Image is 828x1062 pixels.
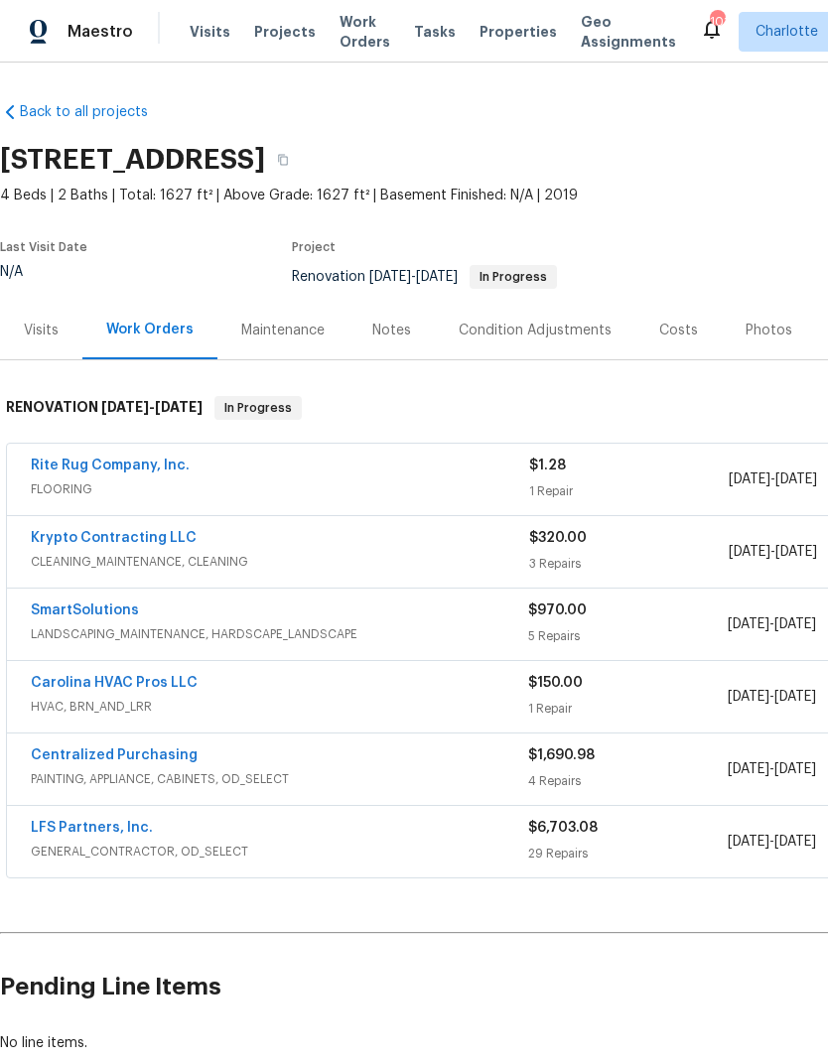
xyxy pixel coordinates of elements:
span: [DATE] [101,400,149,414]
span: Maestro [68,22,133,42]
span: - [101,400,203,414]
a: LFS Partners, Inc. [31,821,153,835]
span: [DATE] [728,617,769,631]
span: Geo Assignments [581,12,676,52]
span: $970.00 [528,603,587,617]
span: - [728,687,816,707]
a: Krypto Contracting LLC [31,531,197,545]
span: Work Orders [340,12,390,52]
div: Notes [372,321,411,340]
div: Condition Adjustments [459,321,612,340]
span: [DATE] [775,545,817,559]
div: Visits [24,321,59,340]
span: Tasks [414,25,456,39]
span: CLEANING_MAINTENANCE, CLEANING [31,552,529,572]
span: Project [292,241,336,253]
span: [DATE] [729,472,770,486]
h6: RENOVATION [6,396,203,420]
span: [DATE] [774,617,816,631]
a: Centralized Purchasing [31,748,198,762]
span: - [728,614,816,634]
span: $320.00 [529,531,587,545]
span: In Progress [472,271,555,283]
span: In Progress [216,398,300,418]
span: - [729,542,817,562]
span: Properties [480,22,557,42]
span: [DATE] [369,270,411,284]
span: [DATE] [774,835,816,849]
span: [DATE] [774,690,816,704]
span: $1,690.98 [528,748,595,762]
span: $1.28 [529,459,566,472]
div: Photos [746,321,792,340]
div: 3 Repairs [529,554,729,574]
div: 1 Repair [528,699,727,719]
span: - [729,469,817,489]
span: [DATE] [728,690,769,704]
span: $150.00 [528,676,583,690]
span: GENERAL_CONTRACTOR, OD_SELECT [31,842,528,862]
a: Rite Rug Company, Inc. [31,459,190,472]
div: 4 Repairs [528,771,727,791]
span: [DATE] [774,762,816,776]
div: 101 [710,12,724,32]
div: 1 Repair [529,481,729,501]
span: - [728,759,816,779]
button: Copy Address [265,142,301,178]
span: Charlotte [756,22,818,42]
span: LANDSCAPING_MAINTENANCE, HARDSCAPE_LANDSCAPE [31,624,528,644]
span: [DATE] [728,762,769,776]
span: HVAC, BRN_AND_LRR [31,697,528,717]
span: - [728,832,816,852]
div: 5 Repairs [528,626,727,646]
div: 29 Repairs [528,844,727,863]
span: FLOORING [31,479,529,499]
span: Renovation [292,270,557,284]
span: $6,703.08 [528,821,598,835]
span: [DATE] [728,835,769,849]
a: SmartSolutions [31,603,139,617]
span: [DATE] [416,270,458,284]
span: - [369,270,458,284]
span: PAINTING, APPLIANCE, CABINETS, OD_SELECT [31,769,528,789]
div: Costs [659,321,698,340]
span: [DATE] [775,472,817,486]
div: Work Orders [106,320,194,339]
span: Projects [254,22,316,42]
a: Carolina HVAC Pros LLC [31,676,198,690]
span: Visits [190,22,230,42]
span: [DATE] [729,545,770,559]
span: [DATE] [155,400,203,414]
div: Maintenance [241,321,325,340]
